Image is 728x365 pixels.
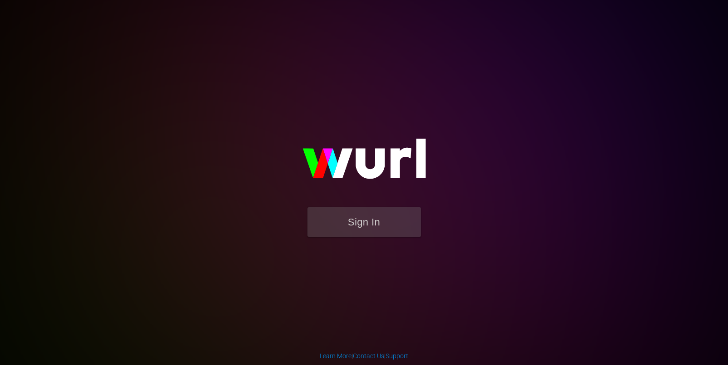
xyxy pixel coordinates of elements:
[386,352,408,360] a: Support
[273,119,455,207] img: wurl-logo-on-black-223613ac3d8ba8fe6dc639794a292ebdb59501304c7dfd60c99c58986ef67473.svg
[320,352,352,360] a: Learn More
[307,207,421,237] button: Sign In
[320,351,408,360] div: | |
[353,352,384,360] a: Contact Us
